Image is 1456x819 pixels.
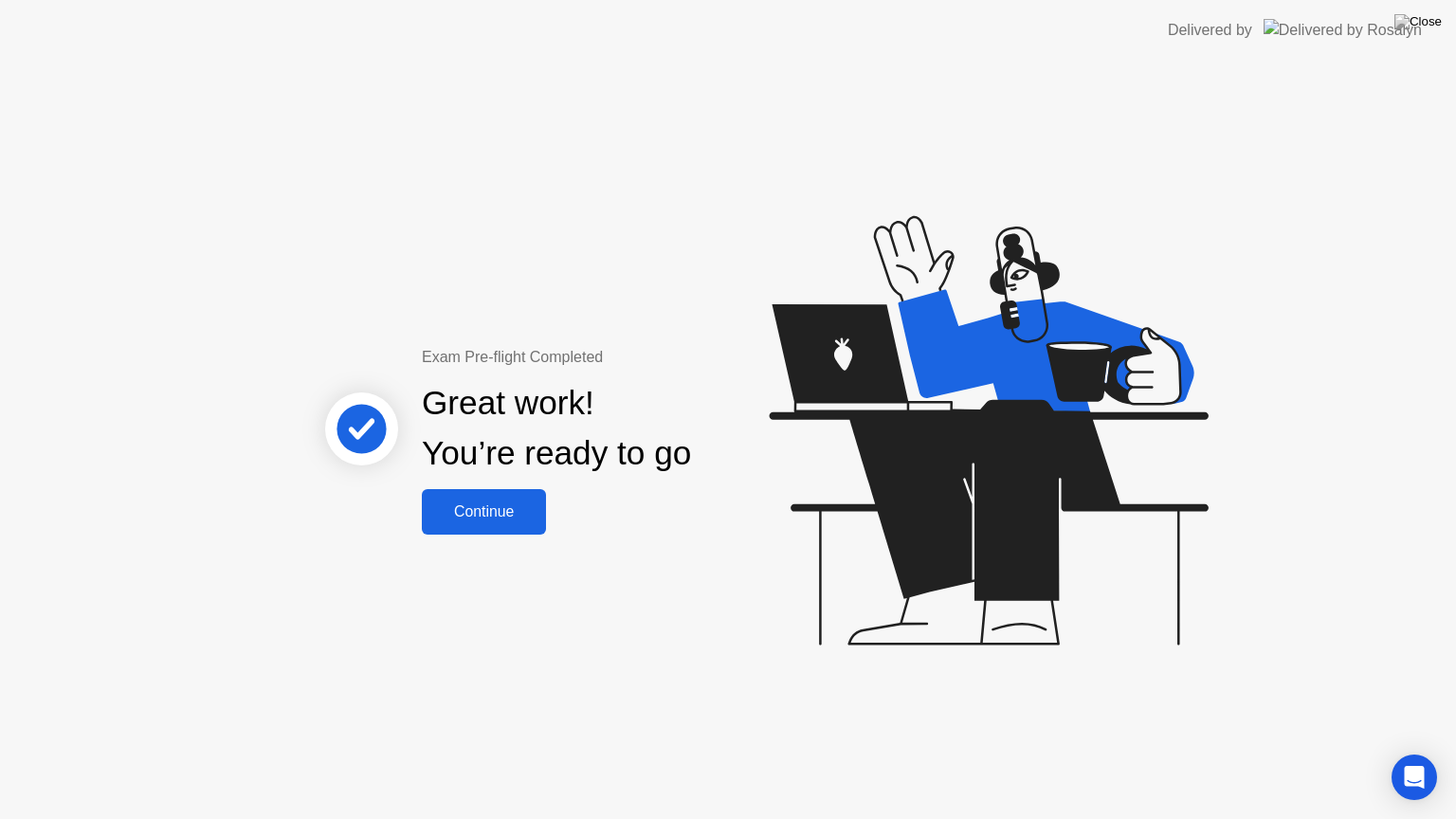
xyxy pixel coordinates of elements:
[428,503,540,520] div: Continue
[1264,19,1422,41] img: Delivered by Rosalyn
[1394,14,1442,29] img: Close
[422,346,813,369] div: Exam Pre-flight Completed
[422,489,546,535] button: Continue
[422,378,691,479] div: Great work! You’re ready to go
[1392,755,1437,800] div: Open Intercom Messenger
[1168,19,1252,42] div: Delivered by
